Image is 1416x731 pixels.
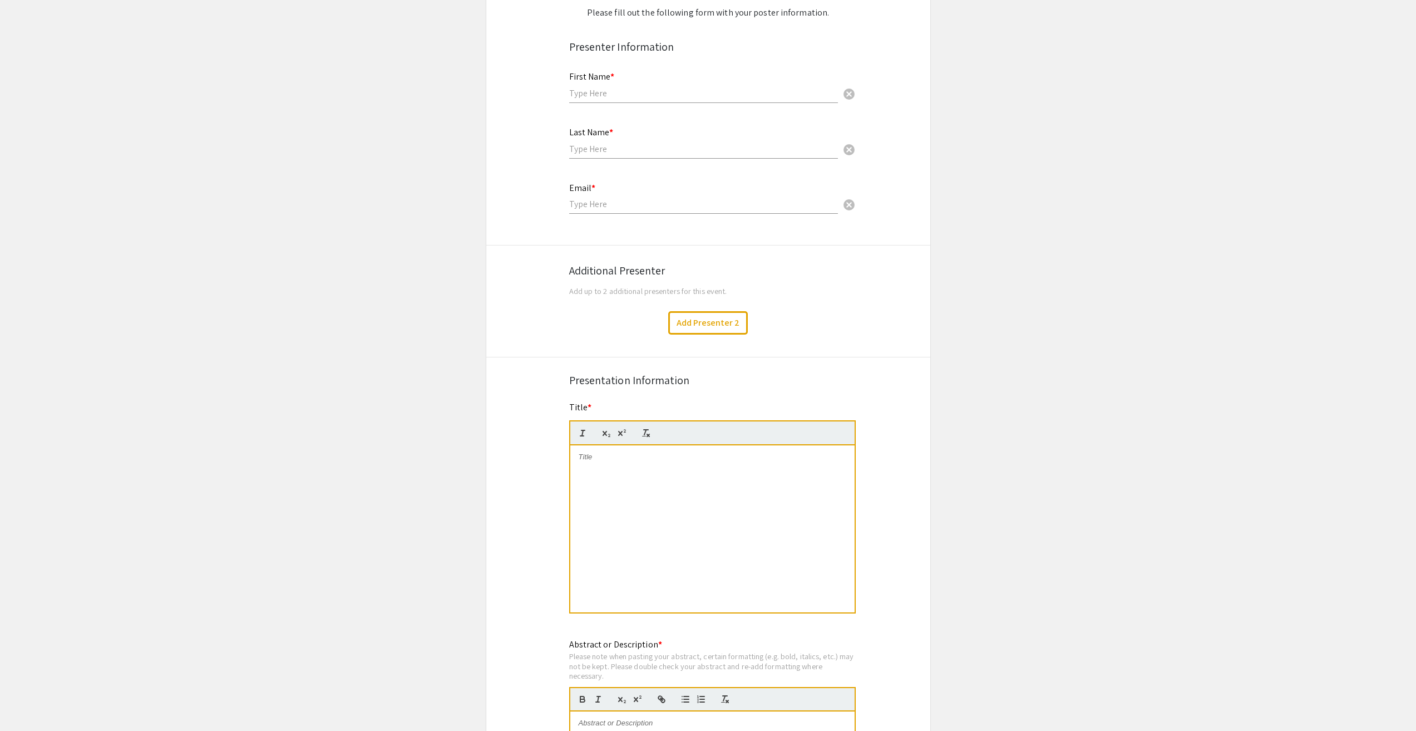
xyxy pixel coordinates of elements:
button: Clear [838,82,860,104]
div: Please fill out the following form with your poster information. [540,6,876,19]
span: cancel [842,198,856,212]
button: Clear [838,138,860,160]
div: Presenter Information [569,38,847,55]
button: Clear [838,193,860,215]
mat-label: Email [569,182,595,194]
mat-label: First Name [569,71,614,82]
mat-label: Abstract or Description [569,639,662,650]
div: Additional Presenter [569,262,847,279]
iframe: Chat [8,681,47,723]
mat-label: Title [569,401,592,413]
input: Type Here [569,198,838,210]
mat-label: Last Name [569,126,613,138]
span: Add up to 2 additional presenters for this event. [569,286,727,296]
span: cancel [842,87,856,101]
div: Please note when pasting your abstract, certain formatting (e.g. bold, italics, etc.) may not be ... [569,651,856,681]
span: cancel [842,143,856,156]
input: Type Here [569,87,838,99]
div: Presentation Information [569,372,847,389]
button: Add Presenter 2 [668,311,748,335]
input: Type Here [569,143,838,155]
